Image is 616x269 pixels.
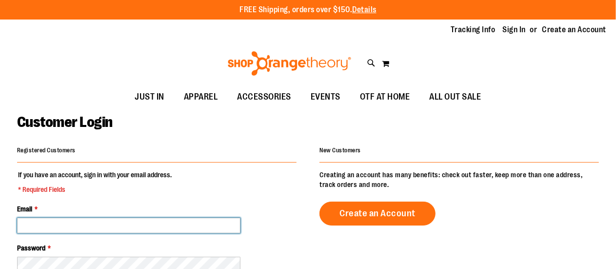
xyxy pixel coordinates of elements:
span: APPAREL [184,86,218,108]
span: OTF AT HOME [360,86,410,108]
strong: Registered Customers [17,147,76,154]
span: * Required Fields [18,185,172,194]
a: Tracking Info [451,24,496,35]
p: FREE Shipping, orders over $150. [239,4,377,16]
img: Shop Orangetheory [226,51,353,76]
strong: New Customers [319,147,361,154]
span: ALL OUT SALE [430,86,481,108]
span: ACCESSORIES [238,86,292,108]
p: Creating an account has many benefits: check out faster, keep more than one address, track orders... [319,170,599,189]
a: Create an Account [542,24,607,35]
span: Password [17,244,45,252]
span: Customer Login [17,114,113,130]
a: Sign In [503,24,526,35]
span: EVENTS [311,86,340,108]
span: Email [17,205,32,213]
legend: If you have an account, sign in with your email address. [17,170,173,194]
a: Details [352,5,377,14]
span: JUST IN [135,86,165,108]
a: Create an Account [319,202,436,226]
span: Create an Account [339,208,416,219]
